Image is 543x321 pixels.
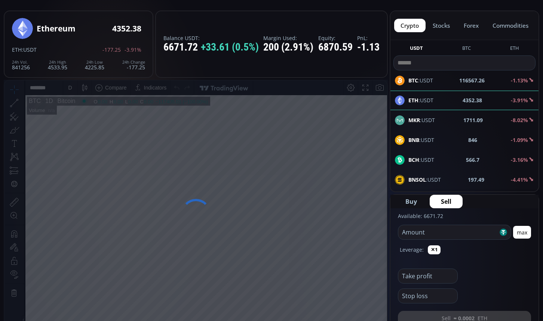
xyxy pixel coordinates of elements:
[263,42,313,53] div: 200 (2.91%)
[468,176,484,184] b: 197.49
[64,4,67,10] div: D
[368,256,378,262] div: auto
[459,45,474,54] button: BTC
[356,256,363,262] div: log
[463,116,483,124] b: 1711.09
[263,35,313,41] label: Margin Used:
[457,19,485,32] button: forex
[109,18,118,24] div: 0.00
[407,45,426,54] button: USDT
[201,42,259,53] span: +33.61 (0.5%)
[112,24,141,33] div: 4352.38
[61,256,68,262] div: 1m
[121,18,124,24] div: L
[394,19,426,32] button: crypto
[511,156,528,163] b: -3.16%
[135,18,139,24] div: C
[353,252,366,266] div: Toggle Log Scale
[511,77,528,84] b: -1.13%
[408,77,418,84] b: BTC
[124,18,133,24] div: 0.00
[49,256,56,262] div: 3m
[408,116,435,124] span: :USDT
[27,256,33,262] div: 5y
[295,252,336,266] button: 17:54:27 (UTC)
[507,45,522,54] button: ETH
[48,60,67,64] div: 24h High
[24,27,40,33] div: Volume
[408,156,434,164] span: :USDT
[48,17,71,24] div: Bitcoin
[398,212,443,219] label: Available: 6671.72
[101,4,122,10] div: Compare
[48,60,67,70] div: 4533.95
[37,24,76,33] div: Ethereum
[22,46,37,53] span: :USDT
[511,176,528,183] b: -4.41%
[428,245,441,254] button: ✕1
[408,76,433,84] span: :USDT
[85,60,104,70] div: 4225.85
[93,18,103,24] div: 0.00
[426,19,457,32] button: stocks
[163,35,259,41] label: Balance USDT:
[441,197,451,206] span: Sell
[408,116,420,124] b: MKR
[12,46,22,53] span: ETH
[408,136,419,143] b: BNB
[318,42,353,53] div: 6870.59
[318,35,353,41] label: Equity:
[511,116,528,124] b: -8.02%
[163,42,259,53] div: 6671.72
[125,47,141,52] span: -3.91%
[85,60,104,64] div: 24h Low
[122,60,145,64] div: 24h Change
[76,17,83,24] div: Market open
[513,226,531,239] button: max
[74,256,80,262] div: 5d
[511,136,528,143] b: -1.09%
[38,256,43,262] div: 1y
[408,176,426,183] b: BNSOL
[486,19,535,32] button: commodities
[12,60,30,70] div: 841256
[343,252,353,266] div: Toggle Percentage
[43,27,50,33] div: n/a
[85,256,90,262] div: 1d
[400,246,424,254] label: Leverage:
[366,252,381,266] div: Toggle Auto Scale
[357,35,380,41] label: PnL:
[430,195,463,208] button: Sell
[89,18,93,24] div: O
[466,156,479,164] b: 566.7
[151,18,203,24] div: −117405.01 (−100.00%)
[102,47,121,52] span: -177.25
[122,60,145,70] div: -177.25
[394,195,428,208] button: Buy
[24,17,36,24] div: BTC
[36,17,48,24] div: 1D
[459,76,485,84] b: 116567.26
[7,100,13,107] div: 
[357,42,380,53] div: -1.13
[468,136,477,144] b: 846
[405,197,417,206] span: Buy
[408,156,419,163] b: BCH
[408,176,441,184] span: :USDT
[12,60,30,64] div: 24h Vol.
[297,256,333,262] span: 17:54:27 (UTC)
[100,252,112,266] div: Go to
[408,136,434,144] span: :USDT
[139,18,149,24] div: 0.00
[17,234,21,245] div: Hide Drawings Toolbar
[139,4,162,10] div: Indicators
[105,18,109,24] div: H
